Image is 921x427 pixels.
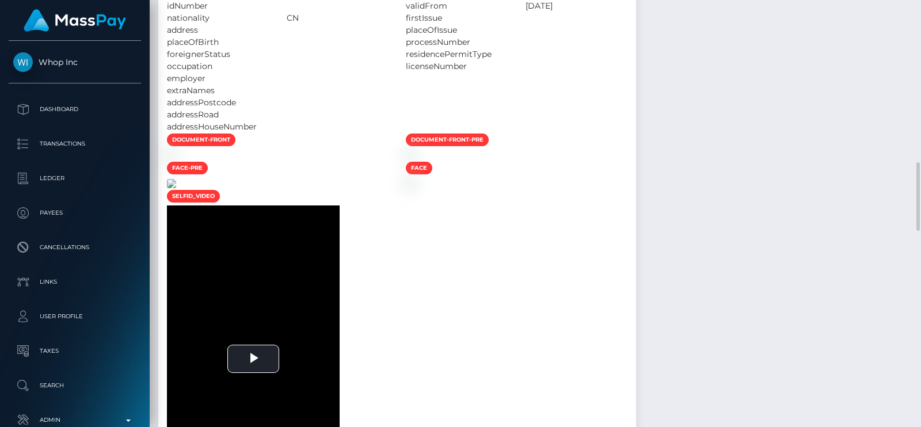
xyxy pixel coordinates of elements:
div: addressHouseNumber [158,121,278,133]
div: addressPostcode [158,97,278,109]
p: Dashboard [13,101,136,118]
img: 6e5001ec-285d-4738-bc4f-dbf07dbbee66 [167,151,176,160]
div: occupation [158,60,278,73]
p: Search [13,377,136,394]
div: residencePermitType [397,48,517,60]
div: extraNames [158,85,278,97]
img: 61ce820a-d534-4eef-ac03-36c43db42f7a [406,151,415,160]
div: placeOfIssue [397,24,517,36]
a: Payees [9,199,141,227]
a: User Profile [9,302,141,331]
p: Ledger [13,170,136,187]
p: Cancellations [13,239,136,256]
span: document-front-pre [406,134,489,146]
div: addressRoad [158,109,278,121]
div: firstIssue [397,12,517,24]
p: Taxes [13,342,136,360]
div: licenseNumber [397,60,517,73]
div: nationality [158,12,278,24]
a: Dashboard [9,95,141,124]
p: Payees [13,204,136,222]
p: User Profile [13,308,136,325]
p: Links [13,273,136,291]
img: 696892b0-debf-4f4f-bf36-c231383d5ea2 [406,179,415,188]
div: processNumber [397,36,517,48]
a: Taxes [9,337,141,365]
img: Whop Inc [13,52,33,72]
span: face-pre [167,162,208,174]
div: address [158,24,278,36]
img: MassPay Logo [24,9,126,32]
a: Links [9,268,141,296]
div: CN [278,12,398,24]
a: Ledger [9,164,141,193]
span: face [406,162,432,174]
div: foreignerStatus [158,48,278,60]
span: document-front [167,134,235,146]
button: Play Video [227,345,279,373]
a: Search [9,371,141,400]
img: f9b1663e-99c4-4d11-95fa-fe1bcb393077 [167,179,176,188]
a: Transactions [9,129,141,158]
span: selfid_video [167,190,220,203]
a: Cancellations [9,233,141,262]
p: Transactions [13,135,136,152]
div: employer [158,73,278,85]
span: Whop Inc [9,57,141,67]
div: placeOfBirth [158,36,278,48]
